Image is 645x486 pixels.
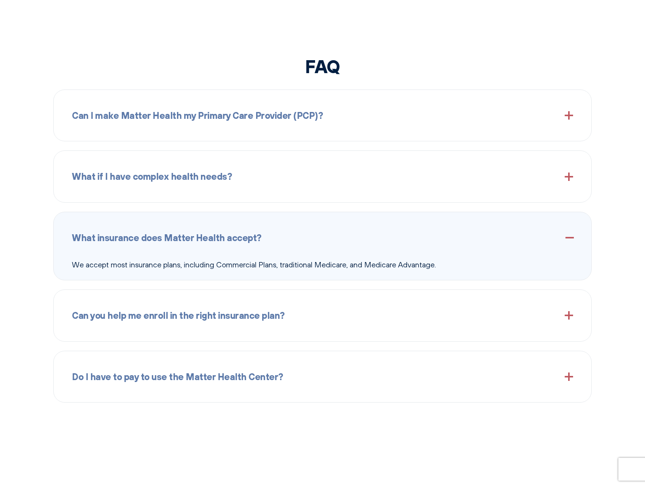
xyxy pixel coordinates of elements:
h2: FAQ [53,55,592,77]
span: Can you help me enroll in the right insurance plan? [72,308,285,323]
span: Do I have to pay to use the Matter Health Center? [72,369,283,384]
span: What insurance does Matter Health accept? [72,230,261,245]
span: Can I make Matter Health my Primary Care Provider (PCP)? [72,108,323,123]
span: What if I have complex health needs? [72,169,232,184]
p: We accept most insurance plans, including Commercial Plans, traditional Medicare, and Medicare Ad... [72,259,573,271]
